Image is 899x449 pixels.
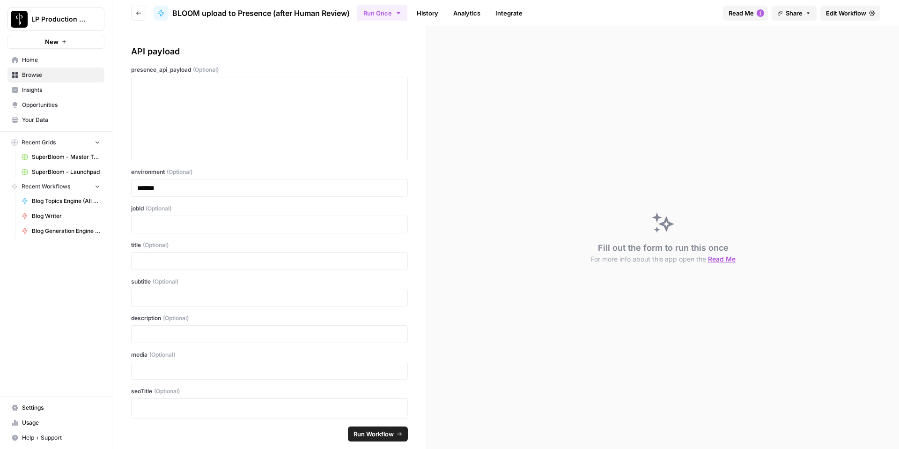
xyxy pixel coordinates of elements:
span: BLOOM upload to Presence (after Human Review) [172,7,350,19]
a: Edit Workflow [820,6,880,21]
button: Recent Grids [7,135,104,150]
span: Opportunities [22,101,100,109]
span: Home [22,56,100,64]
span: (Optional) [154,387,180,396]
a: Analytics [448,6,486,21]
span: Your Data [22,116,100,124]
a: Usage [7,415,104,430]
a: Browse [7,67,104,82]
div: API payload [131,45,408,58]
span: Recent Grids [22,138,56,147]
label: media [131,351,408,359]
button: For more info about this app open the Read Me [591,254,736,264]
button: Help + Support [7,430,104,445]
span: Read Me [729,8,754,18]
a: History [411,6,444,21]
span: (Optional) [193,66,219,74]
a: BLOOM upload to Presence (after Human Review) [154,6,350,21]
button: Read Me [723,6,768,21]
span: Browse [22,71,100,79]
label: presence_api_payload [131,66,408,74]
div: Fill out the form to run this once [591,241,736,264]
img: LP Production Workloads Logo [11,11,28,28]
span: LP Production Workloads [31,15,88,24]
a: Opportunities [7,97,104,112]
span: Settings [22,404,100,412]
span: (Optional) [149,351,175,359]
button: Run Workflow [348,427,408,442]
a: Home [7,52,104,67]
span: Recent Workflows [22,182,70,191]
label: jobId [131,204,408,213]
a: Your Data [7,112,104,127]
a: SuperBloom - Launchpad [17,165,104,180]
span: Run Workflow [354,429,394,439]
button: Workspace: LP Production Workloads [7,7,104,31]
span: (Optional) [163,314,189,322]
a: Blog Generation Engine (Writer + Fact Checker) [17,224,104,239]
label: subtitle [131,277,408,286]
a: SuperBloom - Master Topic List [17,150,104,165]
span: (Optional) [153,277,178,286]
span: (Optional) [167,168,192,176]
span: Read Me [708,255,736,263]
span: SuperBloom - Master Topic List [32,153,100,161]
span: Usage [22,419,100,427]
label: seoTitle [131,387,408,396]
span: SuperBloom - Launchpad [32,168,100,176]
span: Blog Generation Engine (Writer + Fact Checker) [32,227,100,235]
a: Blog Topics Engine (All Locations) [17,194,104,209]
span: Help + Support [22,434,100,442]
label: description [131,314,408,322]
span: Blog Writer [32,212,100,220]
a: Insights [7,82,104,97]
button: Run Once [357,5,407,21]
span: (Optional) [146,204,171,213]
span: New [45,37,59,46]
span: Edit Workflow [826,8,866,18]
button: New [7,35,104,49]
a: Integrate [490,6,528,21]
label: title [131,241,408,249]
a: Settings [7,400,104,415]
a: Blog Writer [17,209,104,224]
span: (Optional) [143,241,169,249]
span: Share [786,8,803,18]
button: Recent Workflows [7,180,104,194]
span: Insights [22,86,100,94]
span: Blog Topics Engine (All Locations) [32,197,100,205]
button: Share [772,6,817,21]
label: environment [131,168,408,176]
